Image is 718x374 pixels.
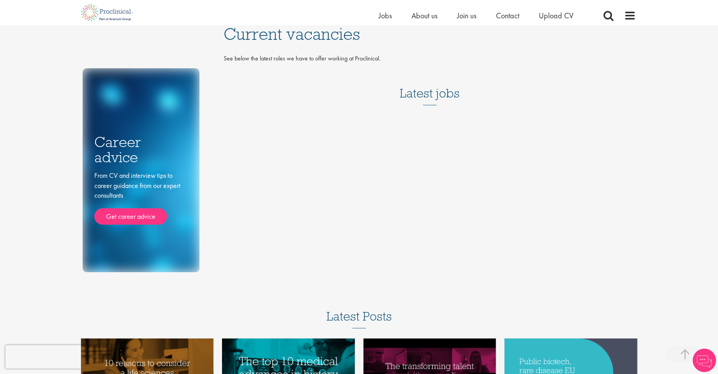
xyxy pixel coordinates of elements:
p: See below the latest roles we have to offer working at Proclinical. [224,54,636,63]
div: From CV and interview tips to career guidance from our expert consultants [94,170,188,225]
a: Contact [496,11,519,21]
a: Get career advice [94,208,167,225]
a: Join us [457,11,476,21]
iframe: reCAPTCHA [5,345,105,369]
span: Current vacancies [224,23,360,44]
a: About us [411,11,438,21]
a: Upload CV [539,11,573,21]
h3: Latest Posts [326,310,392,328]
h3: Career advice [94,135,188,165]
h3: Latest jobs [400,67,460,105]
a: Jobs [379,11,392,21]
img: Chatbot [693,349,716,372]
